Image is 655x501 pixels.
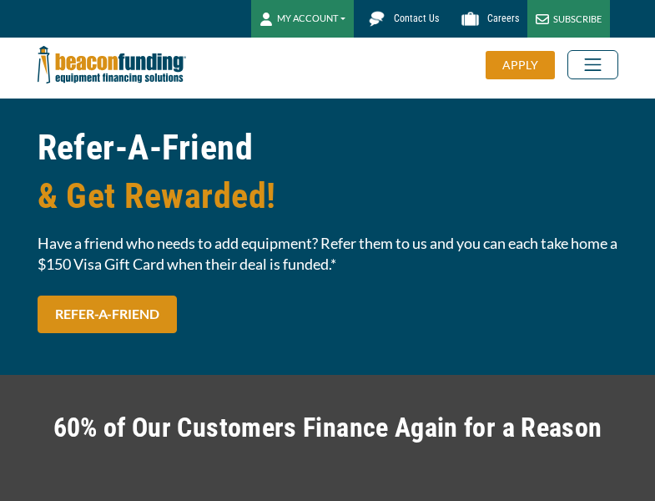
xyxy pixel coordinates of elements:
span: Careers [487,13,519,24]
a: REFER-A-FRIEND [38,296,177,333]
h2: 60% of Our Customers Finance Again for a Reason [38,408,618,447]
a: APPLY [486,51,567,79]
button: Toggle navigation [567,50,618,79]
img: Beacon Funding Corporation logo [38,38,186,92]
img: Beacon Funding chat [362,4,391,33]
a: Careers [447,4,527,33]
span: Have a friend who needs to add equipment? Refer them to us and you can each take home a $150 Visa... [38,233,618,275]
div: APPLY [486,51,555,79]
h1: Refer-A-Friend [38,124,618,220]
span: Contact Us [394,13,439,24]
img: Beacon Funding Careers [456,4,485,33]
span: & Get Rewarded! [38,172,618,220]
a: Contact Us [354,4,447,33]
